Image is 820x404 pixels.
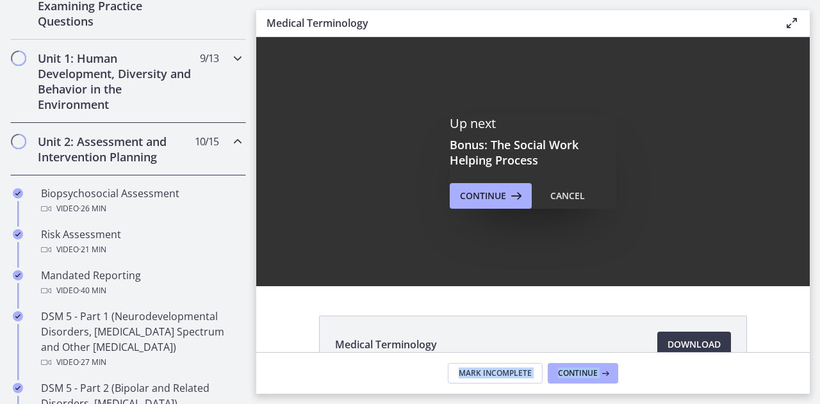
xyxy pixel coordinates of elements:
[79,355,106,370] span: · 27 min
[41,227,241,257] div: Risk Assessment
[41,242,241,257] div: Video
[41,268,241,298] div: Mandated Reporting
[41,283,241,298] div: Video
[13,270,23,280] i: Completed
[657,332,731,357] a: Download
[450,115,616,132] p: Up next
[41,201,241,216] div: Video
[79,242,106,257] span: · 21 min
[450,137,616,168] h3: Bonus: The Social Work Helping Process
[548,363,618,384] button: Continue
[41,309,241,370] div: DSM 5 - Part 1 (Neurodevelopmental Disorders, [MEDICAL_DATA] Spectrum and Other [MEDICAL_DATA])
[450,183,532,209] button: Continue
[558,368,598,378] span: Continue
[459,368,532,378] span: Mark Incomplete
[79,201,106,216] span: · 26 min
[38,134,194,165] h2: Unit 2: Assessment and Intervention Planning
[460,188,506,204] span: Continue
[38,51,194,112] h2: Unit 1: Human Development, Diversity and Behavior in the Environment
[13,311,23,321] i: Completed
[41,355,241,370] div: Video
[13,383,23,393] i: Completed
[540,183,595,209] button: Cancel
[266,15,764,31] h3: Medical Terminology
[550,188,585,204] div: Cancel
[335,337,437,352] span: Medical Terminology
[13,229,23,239] i: Completed
[79,283,106,298] span: · 40 min
[448,363,543,384] button: Mark Incomplete
[200,51,218,66] span: 9 / 13
[13,188,23,198] i: Completed
[668,337,721,352] span: Download
[195,134,218,149] span: 10 / 15
[41,186,241,216] div: Biopsychosocial Assessment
